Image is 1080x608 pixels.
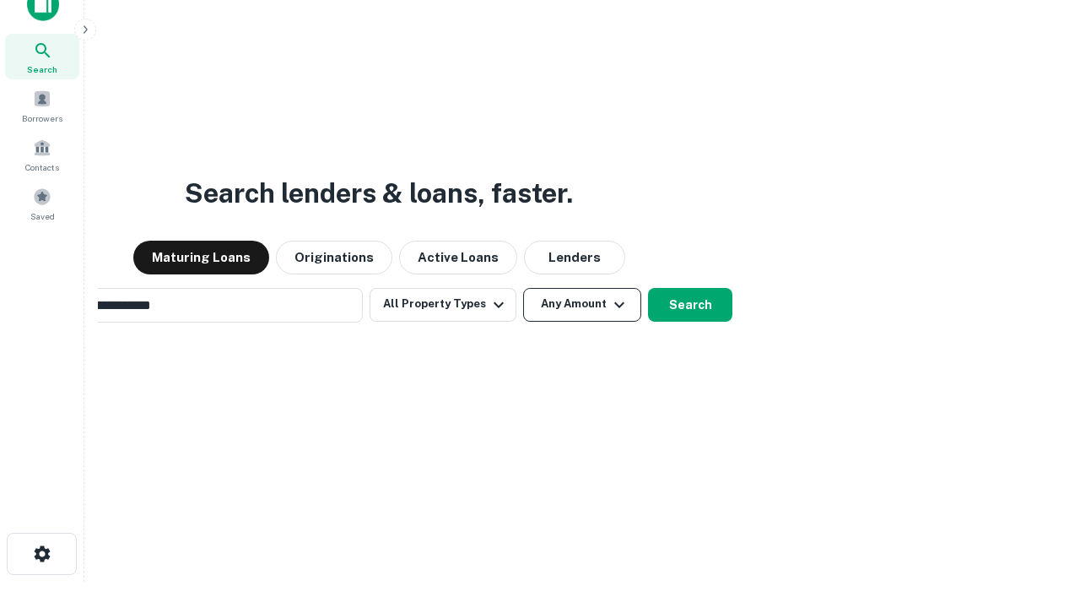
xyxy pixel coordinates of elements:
span: Saved [30,209,55,223]
span: Borrowers [22,111,62,125]
button: Maturing Loans [133,241,269,274]
button: Lenders [524,241,625,274]
a: Contacts [5,132,79,177]
h3: Search lenders & loans, faster. [185,173,573,214]
button: Search [648,288,732,322]
button: Any Amount [523,288,641,322]
button: Originations [276,241,392,274]
button: All Property Types [370,288,516,322]
span: Search [27,62,57,76]
button: Active Loans [399,241,517,274]
iframe: Chat Widget [996,473,1080,554]
a: Borrowers [5,83,79,128]
a: Search [5,34,79,79]
span: Contacts [25,160,59,174]
a: Saved [5,181,79,226]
